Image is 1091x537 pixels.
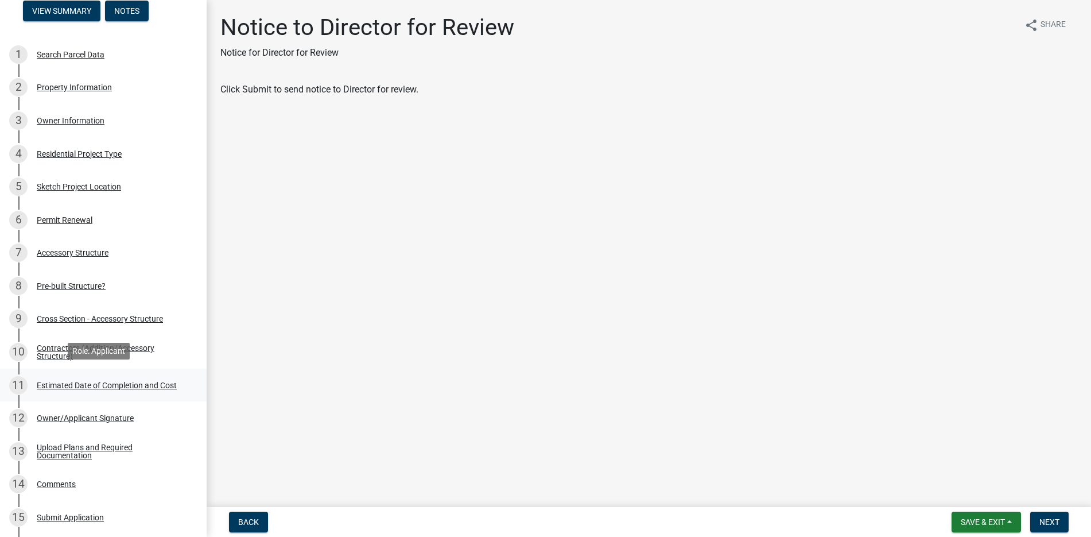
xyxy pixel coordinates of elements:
div: Sketch Project Location [37,183,121,191]
span: Back [238,517,259,527]
div: Search Parcel Data [37,51,104,59]
div: Estimated Date of Completion and Cost [37,381,177,389]
div: 14 [9,475,28,493]
div: Upload Plans and Required Documentation [37,443,188,459]
div: Residential Project Type [37,150,122,158]
div: Role: Applicant [68,343,130,360]
div: 15 [9,508,28,527]
div: 12 [9,409,28,427]
div: Contractors (Addition/Accessory Structure) [37,344,188,360]
div: Click Submit to send notice to Director for review. [220,83,1077,96]
div: Cross Section - Accessory Structure [37,315,163,323]
div: 6 [9,211,28,229]
h1: Notice to Director for Review [220,14,514,41]
div: 1 [9,45,28,64]
button: shareShare [1015,14,1075,36]
div: 9 [9,310,28,328]
i: share [1024,18,1038,32]
div: Owner/Applicant Signature [37,414,134,422]
button: Back [229,512,268,532]
span: Save & Exit [961,517,1005,527]
span: Next [1039,517,1059,527]
button: View Summary [23,1,100,21]
div: Property Information [37,83,112,91]
div: Submit Application [37,513,104,521]
wm-modal-confirm: Summary [23,7,100,16]
button: Save & Exit [952,512,1021,532]
div: 3 [9,111,28,130]
div: 13 [9,442,28,461]
wm-modal-confirm: Notes [105,7,149,16]
div: Owner Information [37,117,104,125]
div: 11 [9,376,28,395]
div: Pre-built Structure? [37,282,106,290]
div: 7 [9,244,28,262]
span: Share [1040,18,1066,32]
p: Notice for Director for Review [220,46,514,60]
div: 5 [9,177,28,196]
div: Permit Renewal [37,216,92,224]
div: 8 [9,277,28,295]
div: 10 [9,343,28,361]
div: Comments [37,480,76,488]
button: Notes [105,1,149,21]
div: Accessory Structure [37,249,108,257]
button: Next [1030,512,1069,532]
div: 2 [9,78,28,96]
div: 4 [9,145,28,163]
